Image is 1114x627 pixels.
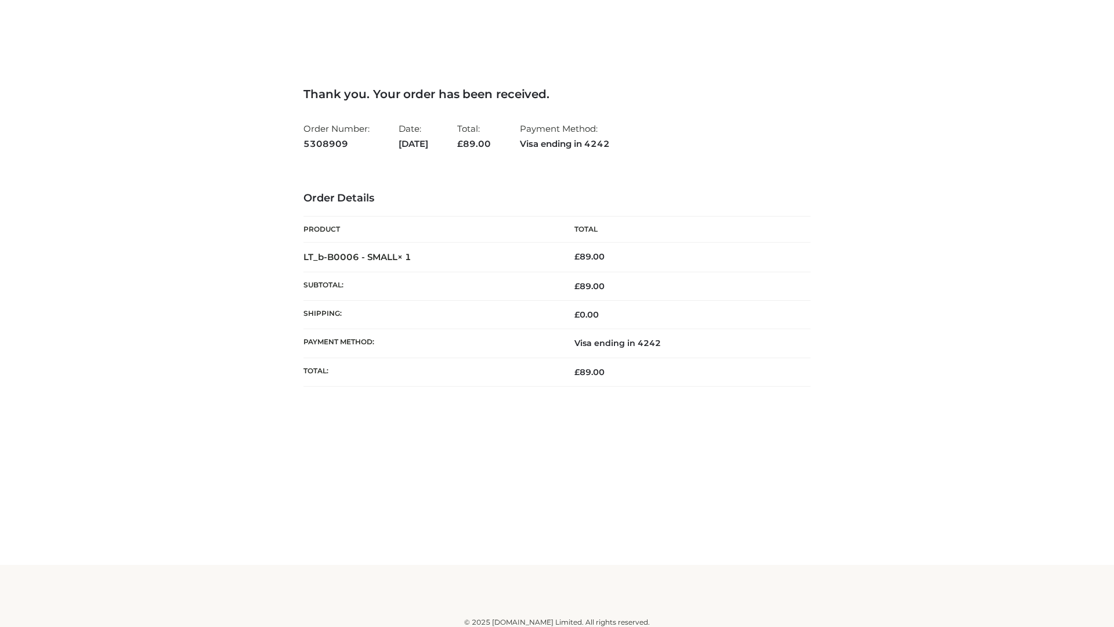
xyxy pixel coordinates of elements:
span: 89.00 [574,281,605,291]
span: 89.00 [574,367,605,377]
strong: × 1 [397,251,411,262]
th: Product [303,217,557,243]
td: Visa ending in 4242 [557,329,811,358]
strong: 5308909 [303,136,370,152]
th: Shipping: [303,301,557,329]
span: 89.00 [457,138,491,149]
bdi: 89.00 [574,251,605,262]
th: Total: [303,358,557,386]
h3: Order Details [303,192,811,205]
h3: Thank you. Your order has been received. [303,87,811,101]
span: £ [574,367,580,377]
span: £ [574,281,580,291]
li: Order Number: [303,118,370,154]
strong: Visa ending in 4242 [520,136,610,152]
th: Payment method: [303,329,557,358]
span: £ [457,138,463,149]
bdi: 0.00 [574,309,599,320]
li: Total: [457,118,491,154]
span: £ [574,251,580,262]
strong: LT_b-B0006 - SMALL [303,251,411,262]
strong: [DATE] [399,136,428,152]
li: Date: [399,118,428,154]
li: Payment Method: [520,118,610,154]
th: Subtotal: [303,272,557,300]
span: £ [574,309,580,320]
th: Total [557,217,811,243]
